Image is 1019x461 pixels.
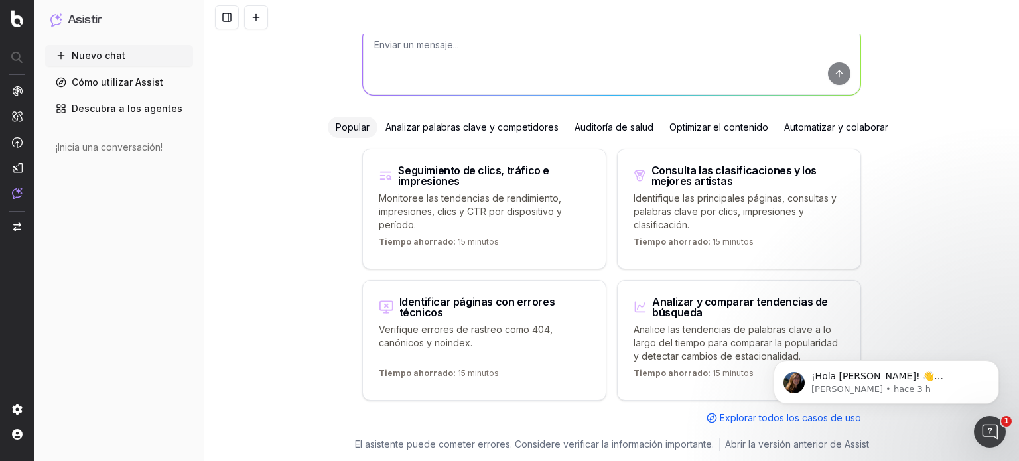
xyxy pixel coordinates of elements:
[634,324,838,362] font: Analice las tendencias de palabras clave a lo largo del tiempo para comparar la popularidad y det...
[12,111,23,122] img: Inteligencia
[974,416,1006,448] iframe: Chat en vivo de Intercom
[58,38,228,115] font: ¡Hola [PERSON_NAME]! 👋 ¡Bienvenida al soporte de chat de Botify! ¿Tienes alguna pregunta? Respond...
[713,237,754,247] font: 15 minutos
[72,76,163,88] font: Cómo utilizar Assist
[725,438,869,451] a: Abrir la versión anterior de Assist
[651,164,817,188] font: Consulta las clasificaciones y los mejores artistas
[784,121,888,133] font: Automatizar y colaborar
[50,11,188,29] button: Asistir
[707,411,861,425] a: Explorar todos los casos de uso
[634,192,837,230] font: Identifique las principales páginas, consultas y palabras clave por clics, impresiones y clasific...
[754,332,1019,425] iframe: Mensaje de notificaciones del intercomunicador
[634,237,711,247] font: Tiempo ahorrado:
[458,237,499,247] font: 15 minutos
[12,404,23,415] img: Configuración
[379,324,553,348] font: Verifique errores de rastreo como 404, canónicos y noindex.
[45,98,193,119] a: Descubra a los agentes
[12,429,23,440] img: Mi cuenta
[379,237,456,247] font: Tiempo ahorrado:
[385,121,559,133] font: Analizar palabras clave y competidores
[58,51,229,63] p: Mensaje de Laura, enviado hace 3 h
[713,368,754,378] font: 15 minutos
[379,368,456,378] font: Tiempo ahorrado:
[725,438,869,450] font: Abrir la versión anterior de Assist
[68,14,102,26] font: Asistir
[1004,417,1009,425] font: 1
[355,438,714,450] font: El asistente puede cometer errores. Considere verificar la información importante.
[56,141,163,153] font: ¡Inicia una conversación!
[12,137,23,148] img: Activación
[399,295,555,319] font: Identificar páginas con errores técnicos
[458,368,499,378] font: 15 minutos
[13,222,21,231] img: Proyecto Switch
[12,163,23,173] img: Estudio
[575,121,653,133] font: Auditoría de salud
[336,121,370,133] font: Popular
[634,368,711,378] font: Tiempo ahorrado:
[12,188,23,199] img: Asistir
[652,295,828,319] font: Analizar y comparar tendencias de búsqueda
[72,50,125,61] font: Nuevo chat
[379,192,562,230] font: Monitoree las tendencias de rendimiento, impresiones, clics y CTR por dispositivo y período.
[669,121,768,133] font: Optimizar el contenido
[58,52,177,62] font: [PERSON_NAME] • hace 3 h
[50,13,62,26] img: Asistir
[398,164,549,188] font: Seguimiento de clics, tráfico e impresiones
[45,72,193,93] a: Cómo utilizar Assist
[11,10,23,27] img: Logotipo de Botify
[12,86,23,96] img: Analítica
[45,45,193,66] button: Nuevo chat
[720,412,861,423] font: Explorar todos los casos de uso
[72,103,182,114] font: Descubra a los agentes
